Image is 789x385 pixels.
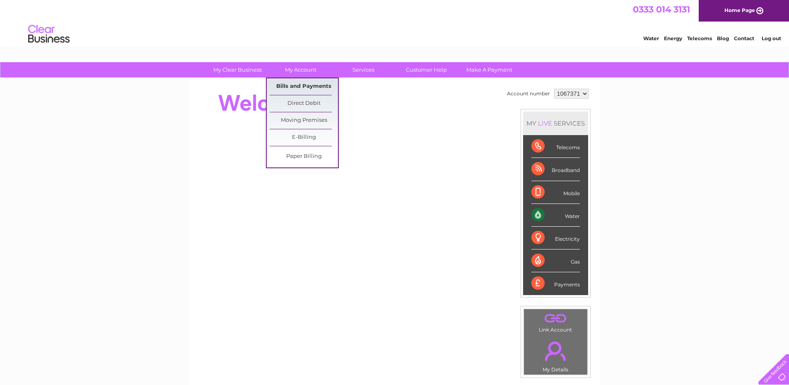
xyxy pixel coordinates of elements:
[203,62,272,77] a: My Clear Business
[392,62,461,77] a: Customer Help
[199,5,591,40] div: Clear Business is a trading name of Verastar Limited (registered in [GEOGRAPHIC_DATA] No. 3667643...
[531,272,580,295] div: Payments
[633,4,690,15] a: 0333 014 3131
[717,35,729,41] a: Blog
[687,35,712,41] a: Telecoms
[526,337,585,366] a: .
[531,227,580,249] div: Electricity
[643,35,659,41] a: Water
[523,111,588,135] div: MY SERVICES
[531,204,580,227] div: Water
[526,311,585,326] a: .
[531,158,580,181] div: Broadband
[270,78,338,95] a: Bills and Payments
[531,181,580,204] div: Mobile
[505,87,552,101] td: Account number
[270,148,338,165] a: Paper Billing
[524,309,588,335] td: Link Account
[531,249,580,272] div: Gas
[270,95,338,112] a: Direct Debit
[455,62,524,77] a: Make A Payment
[734,35,754,41] a: Contact
[270,129,338,146] a: E-Billing
[531,135,580,158] div: Telecoms
[270,112,338,129] a: Moving Premises
[536,119,554,127] div: LIVE
[329,62,398,77] a: Services
[266,62,335,77] a: My Account
[762,35,781,41] a: Log out
[28,22,70,47] img: logo.png
[524,334,588,375] td: My Details
[664,35,682,41] a: Energy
